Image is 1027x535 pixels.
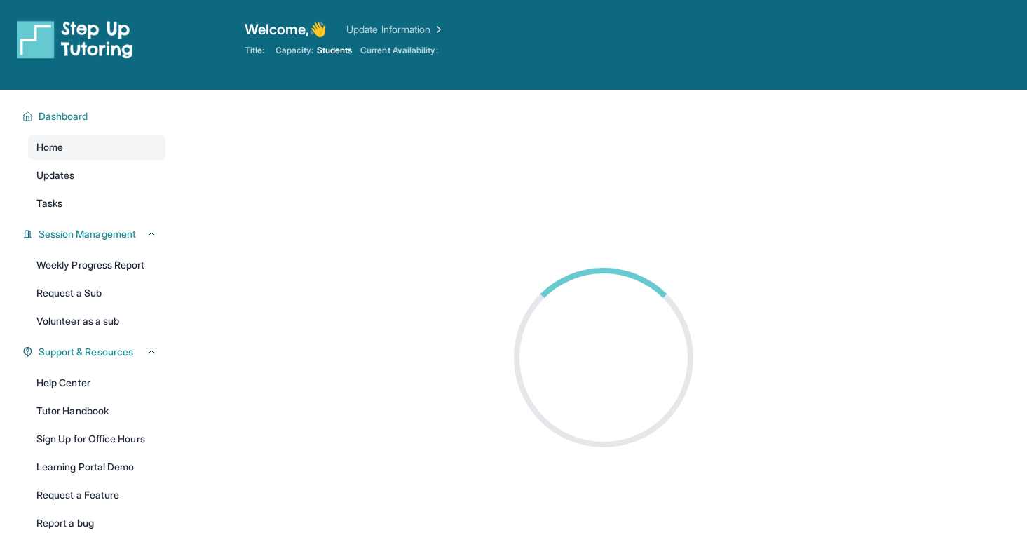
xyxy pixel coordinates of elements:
[36,140,63,154] span: Home
[36,196,62,210] span: Tasks
[276,45,314,56] span: Capacity:
[346,22,444,36] a: Update Information
[28,163,165,188] a: Updates
[39,109,88,123] span: Dashboard
[245,20,327,39] span: Welcome, 👋
[33,227,157,241] button: Session Management
[28,426,165,452] a: Sign Up for Office Hours
[28,280,165,306] a: Request a Sub
[28,135,165,160] a: Home
[28,252,165,278] a: Weekly Progress Report
[245,45,264,56] span: Title:
[17,20,133,59] img: logo
[28,398,165,424] a: Tutor Handbook
[33,345,157,359] button: Support & Resources
[39,227,136,241] span: Session Management
[28,309,165,334] a: Volunteer as a sub
[28,191,165,216] a: Tasks
[360,45,437,56] span: Current Availability:
[28,482,165,508] a: Request a Feature
[33,109,157,123] button: Dashboard
[317,45,353,56] span: Students
[28,370,165,395] a: Help Center
[430,22,444,36] img: Chevron Right
[28,454,165,480] a: Learning Portal Demo
[36,168,75,182] span: Updates
[39,345,133,359] span: Support & Resources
